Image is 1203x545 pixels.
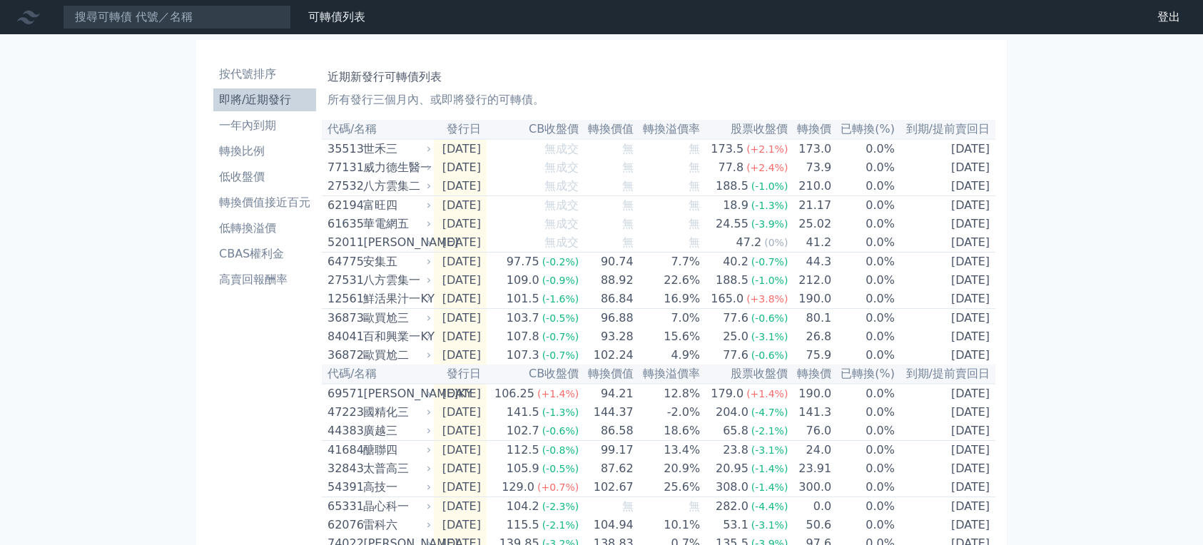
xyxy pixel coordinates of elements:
[328,479,360,496] div: 54391
[788,309,832,328] td: 80.1
[746,293,788,305] span: (+3.8%)
[544,161,579,174] span: 無成交
[363,516,428,534] div: 雷科六
[579,327,634,346] td: 93.28
[716,159,747,176] div: 77.8
[487,120,579,139] th: CB收盤價
[895,365,995,384] th: 到期/提前賣回日
[895,516,995,534] td: [DATE]
[622,179,634,193] span: 無
[788,365,832,384] th: 轉換價
[634,384,701,403] td: 12.8%
[751,444,788,456] span: (-3.1%)
[832,403,895,422] td: 0.0%
[708,290,746,307] div: 165.0
[832,158,895,177] td: 0.0%
[788,441,832,460] td: 24.0
[328,290,360,307] div: 12561
[622,161,634,174] span: 無
[701,365,788,384] th: 股票收盤價
[363,385,428,402] div: [PERSON_NAME]KY
[328,404,360,421] div: 47223
[788,497,832,516] td: 0.0
[434,365,487,384] th: 發行日
[720,516,751,534] div: 53.1
[788,346,832,365] td: 75.9
[579,384,634,403] td: 94.21
[579,120,634,139] th: 轉換價值
[832,516,895,534] td: 0.0%
[713,479,751,496] div: 308.0
[713,178,751,195] div: 188.5
[363,328,428,345] div: 百和興業一KY
[788,459,832,478] td: 23.91
[434,441,487,460] td: [DATE]
[689,179,700,193] span: 無
[542,444,579,456] span: (-0.8%)
[213,165,316,188] a: 低收盤價
[542,519,579,531] span: (-2.1%)
[751,200,788,211] span: (-1.3%)
[751,463,788,474] span: (-1.4%)
[504,328,542,345] div: 107.8
[788,233,832,253] td: 41.2
[504,272,542,289] div: 109.0
[832,459,895,478] td: 0.0%
[832,290,895,309] td: 0.0%
[689,499,700,513] span: 無
[764,237,788,248] span: (0%)
[363,178,428,195] div: 八方雲集二
[720,328,751,345] div: 25.0
[708,141,746,158] div: 173.5
[544,217,579,230] span: 無成交
[895,384,995,403] td: [DATE]
[895,253,995,272] td: [DATE]
[832,497,895,516] td: 0.0%
[492,385,537,402] div: 106.25
[788,271,832,290] td: 212.0
[213,243,316,265] a: CBAS權利金
[504,253,542,270] div: 97.75
[434,459,487,478] td: [DATE]
[751,275,788,286] span: (-1.0%)
[634,309,701,328] td: 7.0%
[504,347,542,364] div: 107.3
[504,290,542,307] div: 101.5
[751,312,788,324] span: (-0.6%)
[328,328,360,345] div: 84041
[895,271,995,290] td: [DATE]
[213,117,316,134] li: 一年內到期
[434,497,487,516] td: [DATE]
[328,197,360,214] div: 62194
[579,346,634,365] td: 102.24
[434,139,487,158] td: [DATE]
[544,142,579,156] span: 無成交
[213,63,316,86] a: 按代號排序
[832,327,895,346] td: 0.0%
[213,194,316,211] li: 轉換價值接近百元
[634,441,701,460] td: 13.4%
[713,272,751,289] div: 188.5
[213,114,316,137] a: 一年內到期
[579,403,634,422] td: 144.37
[63,5,291,29] input: 搜尋可轉債 代號／名稱
[895,158,995,177] td: [DATE]
[434,196,487,215] td: [DATE]
[751,501,788,512] span: (-4.4%)
[434,327,487,346] td: [DATE]
[544,198,579,212] span: 無成交
[788,177,832,196] td: 210.0
[788,290,832,309] td: 190.0
[701,120,788,139] th: 股票收盤價
[328,310,360,327] div: 36873
[895,327,995,346] td: [DATE]
[751,180,788,192] span: (-1.0%)
[328,442,360,459] div: 41684
[542,425,579,437] span: (-0.6%)
[328,234,360,251] div: 52011
[434,346,487,365] td: [DATE]
[746,162,788,173] span: (+2.4%)
[542,331,579,342] span: (-0.7%)
[788,120,832,139] th: 轉換價
[434,422,487,441] td: [DATE]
